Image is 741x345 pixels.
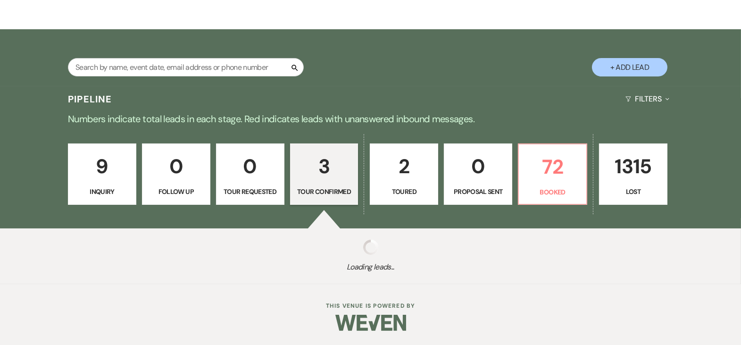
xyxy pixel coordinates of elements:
img: loading spinner [363,240,378,255]
p: Tour Confirmed [296,186,352,197]
p: 9 [74,151,130,182]
p: 0 [148,151,204,182]
p: Toured [376,186,432,197]
p: Lost [605,186,661,197]
p: 3 [296,151,352,182]
a: 1315Lost [599,143,667,205]
h3: Pipeline [68,93,112,106]
a: 0Proposal Sent [444,143,512,205]
p: 2 [376,151,432,182]
a: 0Follow Up [142,143,210,205]
a: 2Toured [370,143,438,205]
a: 0Tour Requested [216,143,284,205]
p: Booked [525,187,581,197]
p: 0 [450,151,506,182]
a: 3Tour Confirmed [290,143,358,205]
button: + Add Lead [592,58,667,76]
p: 72 [525,151,581,183]
p: Inquiry [74,186,130,197]
p: Numbers indicate total leads in each stage. Red indicates leads with unanswered inbound messages. [31,111,710,126]
input: Search by name, event date, email address or phone number [68,58,304,76]
span: Loading leads... [37,261,704,273]
p: 1315 [605,151,661,182]
button: Filters [622,86,673,111]
p: Proposal Sent [450,186,506,197]
a: 9Inquiry [68,143,136,205]
a: 72Booked [518,143,587,205]
p: Follow Up [148,186,204,197]
p: Tour Requested [222,186,278,197]
p: 0 [222,151,278,182]
img: Weven Logo [335,306,406,339]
